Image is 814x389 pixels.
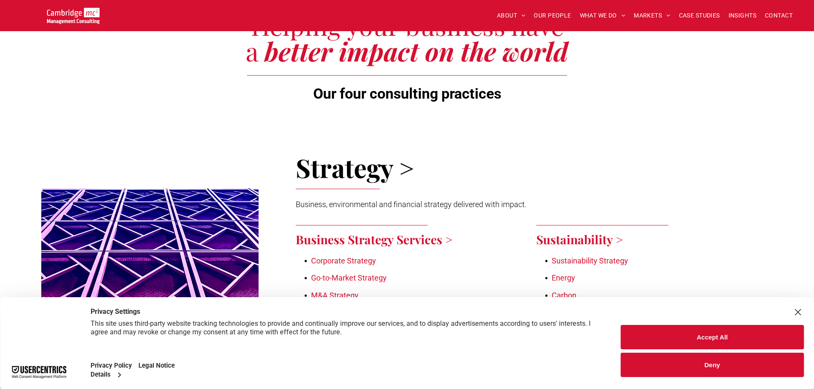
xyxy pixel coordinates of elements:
[552,291,576,300] a: Carbon
[296,200,526,209] span: Business, environmental and financial strategy delivered with impact.
[47,9,100,18] a: Your Business Transformed | Cambridge Management Consulting
[313,85,501,102] span: Our four consulting practices
[311,256,376,265] a: Corporate Strategy
[629,9,674,22] a: MARKETS
[246,8,564,68] span: Helping your business have a
[296,150,414,184] span: Strategy >
[529,9,575,22] a: OUR PEOPLE
[311,273,387,282] a: Go-to-Market Strategy
[264,34,568,68] span: better impact on the world
[724,9,761,22] a: INSIGHTS
[536,231,623,247] a: Sustainability >
[675,9,724,22] a: CASE STUDIES
[761,9,797,22] a: CONTACT
[552,273,575,282] a: Energy
[311,291,359,300] a: M&A Strategy
[552,256,628,265] a: Sustainability Strategy
[493,9,530,22] a: ABOUT
[296,231,453,247] a: Business Strategy Services >
[576,9,630,22] a: WHAT WE DO
[47,8,100,24] img: Go to Homepage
